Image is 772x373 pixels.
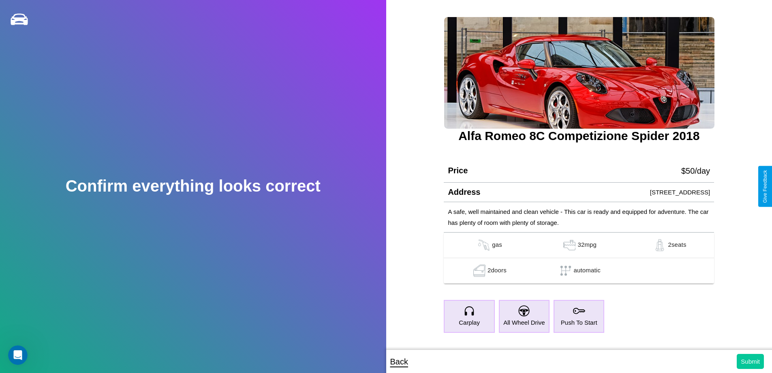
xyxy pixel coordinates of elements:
[444,233,714,284] table: simple table
[737,354,764,369] button: Submit
[561,317,597,328] p: Push To Start
[448,166,468,175] h4: Price
[668,239,686,251] p: 2 seats
[471,265,488,277] img: gas
[444,129,714,143] h3: Alfa Romeo 8C Competizione Spider 2018
[448,206,710,228] p: A safe, well maintained and clean vehicle - This car is ready and equipped for adventure. The car...
[681,164,710,178] p: $ 50 /day
[66,177,321,195] h2: Confirm everything looks correct
[561,239,577,251] img: gas
[390,354,408,369] p: Back
[652,239,668,251] img: gas
[650,187,710,198] p: [STREET_ADDRESS]
[448,188,480,197] h4: Address
[488,265,507,277] p: 2 doors
[8,345,28,365] iframe: Intercom live chat
[476,239,492,251] img: gas
[492,239,502,251] p: gas
[577,239,597,251] p: 32 mpg
[762,170,768,203] div: Give Feedback
[503,317,545,328] p: All Wheel Drive
[459,317,480,328] p: Carplay
[574,265,601,277] p: automatic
